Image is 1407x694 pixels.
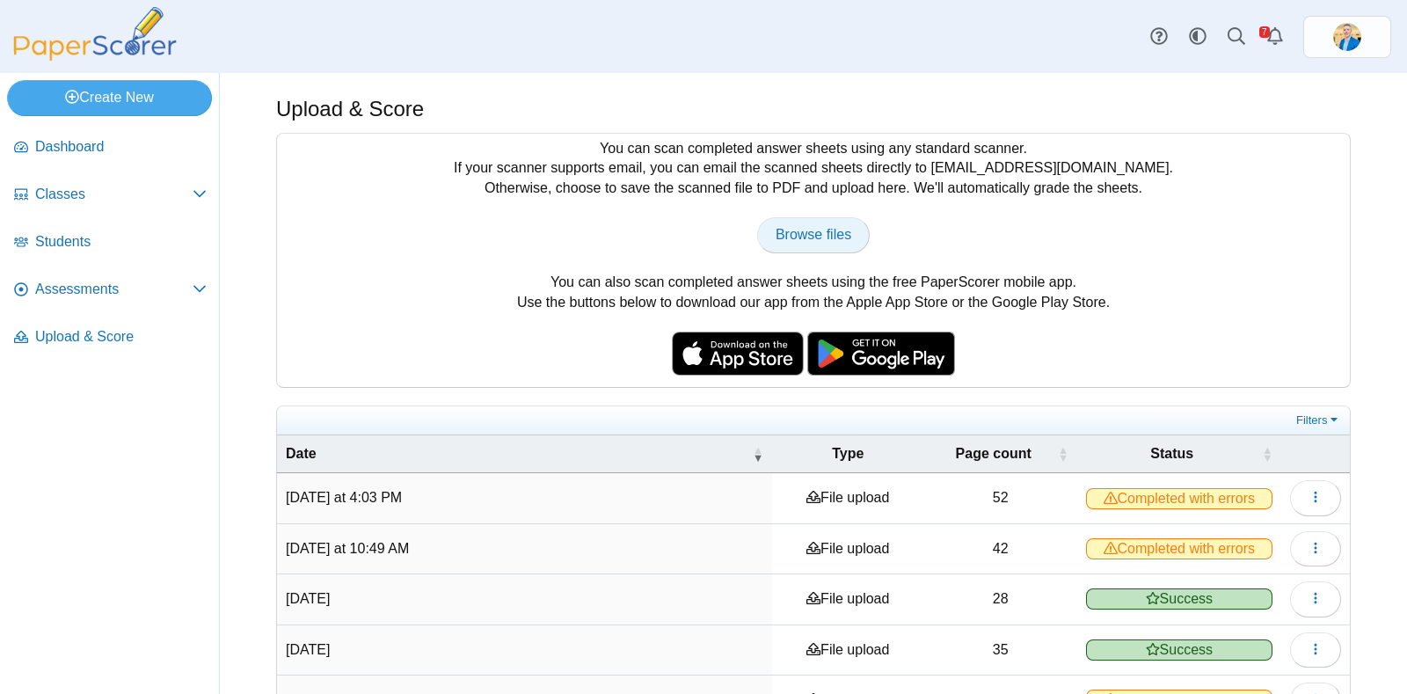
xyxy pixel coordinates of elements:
div: You can scan completed answer sheets using any standard scanner. If your scanner supports email, ... [277,134,1350,387]
td: 42 [924,524,1077,574]
a: ps.jrF02AmRZeRNgPWo [1303,16,1391,58]
span: Assessments [35,280,193,299]
td: File upload [772,625,924,676]
span: Status : Activate to sort [1262,445,1272,463]
time: Sep 29, 2025 at 4:03 PM [286,490,402,505]
a: PaperScorer [7,48,183,63]
span: Success [1086,588,1272,610]
span: Dashboard [35,137,207,157]
span: Students [35,232,207,252]
a: Dashboard [7,127,214,169]
a: Upload & Score [7,317,214,359]
span: Page count : Activate to sort [1058,445,1068,463]
img: google-play-badge.png [807,332,955,376]
a: Classes [7,174,214,216]
a: Students [7,222,214,264]
a: Assessments [7,269,214,311]
span: Browse files [776,227,851,242]
span: Date [286,444,749,464]
h1: Upload & Score [276,94,424,124]
span: Classes [35,185,193,204]
span: Success [1086,639,1272,661]
time: Sep 23, 2025 at 4:13 PM [286,591,330,606]
td: 52 [924,473,1077,523]
a: Browse files [757,217,870,252]
img: apple-store-badge.svg [672,332,804,376]
img: ps.jrF02AmRZeRNgPWo [1333,23,1361,51]
span: Completed with errors [1086,488,1272,509]
td: File upload [772,574,924,625]
span: Type [781,444,915,464]
span: Upload & Score [35,327,207,347]
span: Status [1086,444,1258,464]
a: Create New [7,80,212,115]
a: Alerts [1256,18,1294,56]
span: Date : Activate to remove sorting [753,445,763,463]
img: PaperScorer [7,7,183,61]
td: 35 [924,625,1077,676]
td: 28 [924,574,1077,625]
td: File upload [772,473,924,523]
time: Sep 29, 2025 at 10:49 AM [286,541,409,556]
span: Completed with errors [1086,538,1272,559]
span: Page count [933,444,1054,464]
a: Filters [1292,412,1345,429]
time: Sep 23, 2025 at 4:06 PM [286,642,330,657]
span: Travis McFarland [1333,23,1361,51]
td: File upload [772,524,924,574]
